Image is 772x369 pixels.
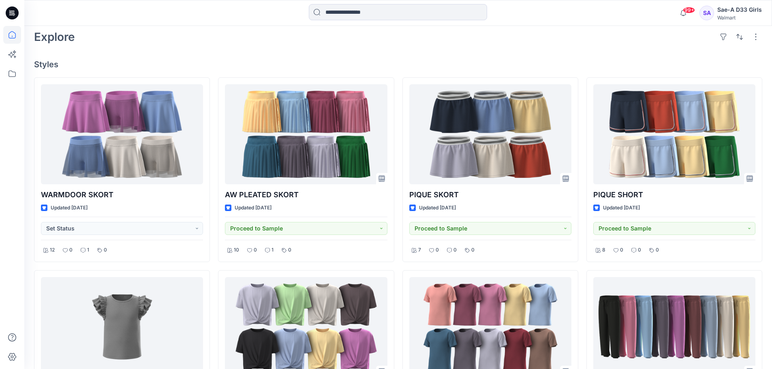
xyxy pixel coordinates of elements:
[34,30,75,43] h2: Explore
[602,246,605,254] p: 8
[419,204,456,212] p: Updated [DATE]
[603,204,640,212] p: Updated [DATE]
[620,246,623,254] p: 0
[272,246,274,254] p: 1
[104,246,107,254] p: 0
[225,189,387,200] p: AW PLEATED SKORT
[683,7,695,13] span: 99+
[69,246,73,254] p: 0
[436,246,439,254] p: 0
[593,84,755,184] a: PIQUE SHORT
[235,204,272,212] p: Updated [DATE]
[699,6,714,20] div: SA
[41,84,203,184] a: WARMDOOR SKORT
[87,246,89,254] p: 1
[638,246,641,254] p: 0
[225,84,387,184] a: AW PLEATED SKORT
[717,15,762,21] div: Walmart
[418,246,421,254] p: 7
[717,5,762,15] div: Sae-A D33 Girls
[593,189,755,200] p: PIQUE SHORT
[409,189,571,200] p: PIQUE SKORT
[41,189,203,200] p: WARMDOOR SKORT
[50,246,55,254] p: 12
[409,84,571,184] a: PIQUE SKORT
[288,246,291,254] p: 0
[234,246,239,254] p: 10
[453,246,457,254] p: 0
[51,204,88,212] p: Updated [DATE]
[34,60,762,69] h4: Styles
[471,246,475,254] p: 0
[254,246,257,254] p: 0
[656,246,659,254] p: 0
